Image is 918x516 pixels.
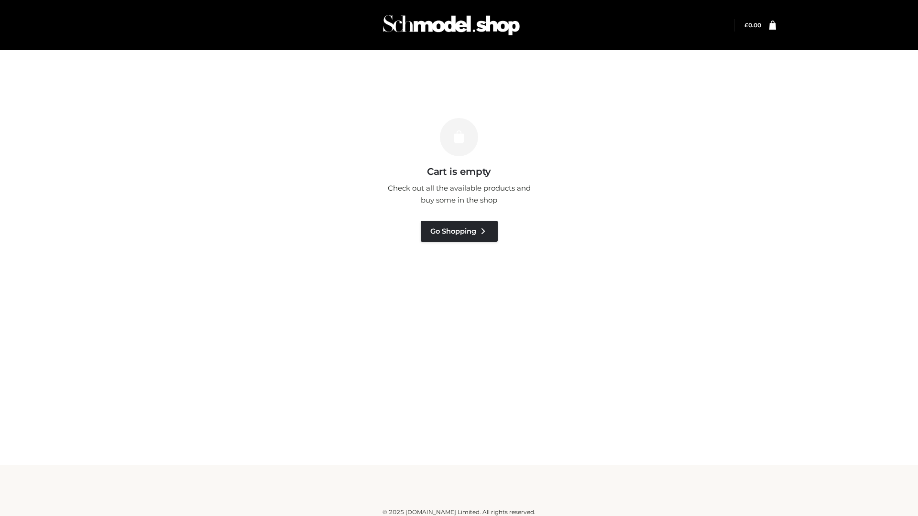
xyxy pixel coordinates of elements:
[744,21,748,29] span: £
[380,6,523,44] img: Schmodel Admin 964
[382,182,535,206] p: Check out all the available products and buy some in the shop
[164,166,754,177] h3: Cart is empty
[744,21,761,29] bdi: 0.00
[744,21,761,29] a: £0.00
[421,221,498,242] a: Go Shopping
